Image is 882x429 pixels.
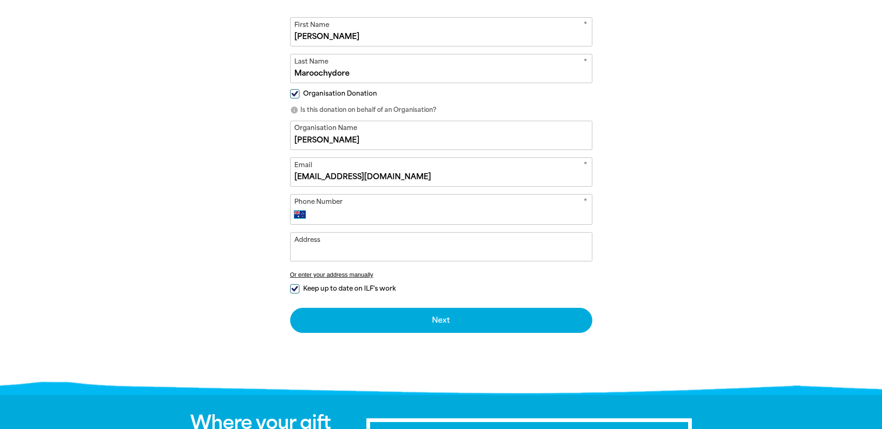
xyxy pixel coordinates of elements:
input: Keep up to date on ILF's work [290,284,299,293]
button: Next [290,308,592,333]
i: Required [584,197,587,208]
button: Or enter your address manually [290,271,592,278]
span: Keep up to date on ILF's work [303,284,396,293]
i: info [290,106,298,114]
span: Organisation Donation [303,89,377,98]
input: Organisation Donation [290,89,299,98]
p: Is this donation on behalf of an Organisation? [290,105,592,115]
